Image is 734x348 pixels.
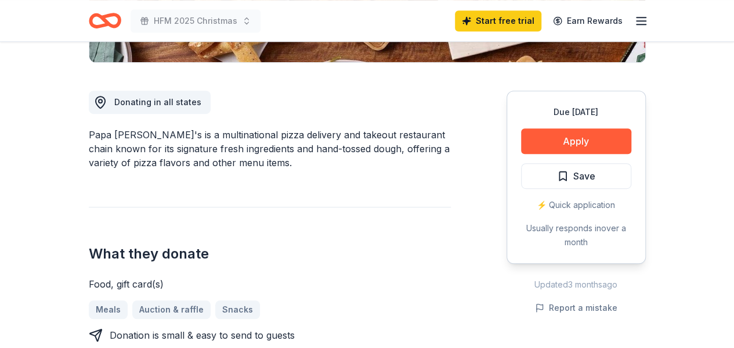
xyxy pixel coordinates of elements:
div: Due [DATE] [521,105,631,119]
span: Save [573,168,595,184]
a: Auction & raffle [132,300,211,319]
span: Donating in all states [114,97,201,107]
button: Report a mistake [535,301,617,315]
h2: What they donate [89,245,451,263]
button: Save [521,163,631,189]
div: Food, gift card(s) [89,277,451,291]
button: Apply [521,128,631,154]
span: HFM 2025 Christmas [154,14,237,28]
a: Meals [89,300,128,319]
div: Donation is small & easy to send to guests [110,328,295,342]
a: Earn Rewards [546,10,630,31]
div: ⚡️ Quick application [521,198,631,212]
a: Snacks [215,300,260,319]
div: Usually responds in over a month [521,221,631,249]
button: HFM 2025 Christmas [131,9,261,33]
div: Papa [PERSON_NAME]'s is a multinational pizza delivery and takeout restaurant chain known for its... [89,128,451,170]
div: Updated 3 months ago [507,278,646,292]
a: Home [89,7,121,34]
a: Start free trial [455,10,541,31]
